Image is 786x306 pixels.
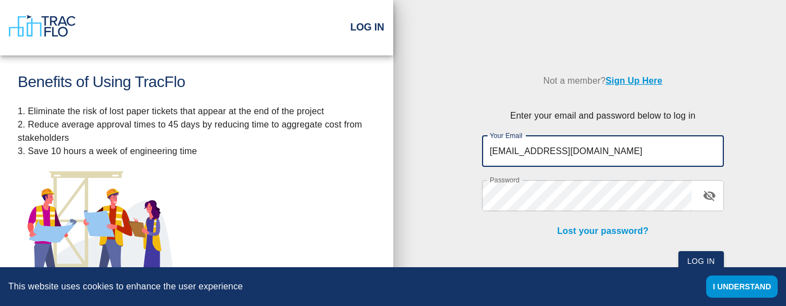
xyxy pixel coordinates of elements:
[8,280,689,293] div: This website uses cookies to enhance the user experience
[18,73,376,91] h1: Benefits of Using TracFlo
[490,131,523,140] label: Your Email
[557,226,648,236] a: Lost your password?
[18,105,376,158] p: 1. Eliminate the risk of lost paper tickets that appear at the end of the project 2. Reduce avera...
[678,251,724,272] button: Log In
[350,22,384,34] h2: Log In
[606,76,662,85] a: Sign Up Here
[9,15,75,37] img: TracFlo
[482,66,724,96] p: Not a member?
[706,276,778,298] button: Accept cookies
[490,175,520,185] label: Password
[482,109,724,123] p: Enter your email and password below to log in
[696,182,723,209] button: toggle password visibility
